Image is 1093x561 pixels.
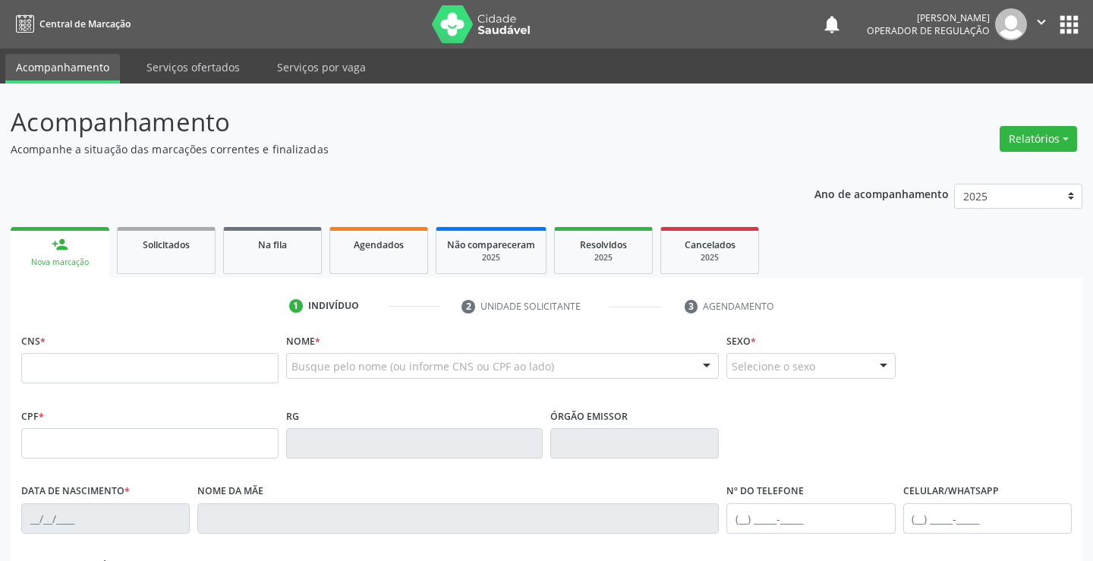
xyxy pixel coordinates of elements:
img: img [995,8,1027,40]
span: Não compareceram [447,238,535,251]
span: Operador de regulação [867,24,990,37]
label: Nº do Telefone [726,480,804,503]
span: Cancelados [685,238,735,251]
a: Serviços por vaga [266,54,376,80]
input: __/__/____ [21,503,190,534]
a: Acompanhamento [5,54,120,84]
div: [PERSON_NAME] [867,11,990,24]
p: Ano de acompanhamento [814,184,949,203]
a: Serviços ofertados [136,54,250,80]
span: Agendados [354,238,404,251]
div: 2025 [565,252,641,263]
label: RG [286,405,299,428]
label: Data de nascimento [21,480,130,503]
p: Acompanhamento [11,103,761,141]
label: Órgão emissor [550,405,628,428]
button: apps [1056,11,1082,38]
span: Selecione o sexo [732,358,815,374]
div: 2025 [447,252,535,263]
div: 1 [289,299,303,313]
label: Celular/WhatsApp [903,480,999,503]
span: Na fila [258,238,287,251]
a: Central de Marcação [11,11,131,36]
i:  [1033,14,1050,30]
div: Nova marcação [21,257,99,268]
button: notifications [821,14,843,35]
span: Solicitados [143,238,190,251]
span: Busque pelo nome (ou informe CNS ou CPF ao lado) [291,358,554,374]
div: person_add [52,236,68,253]
label: CPF [21,405,44,428]
button: Relatórios [1000,126,1077,152]
div: Indivíduo [308,299,359,313]
p: Acompanhe a situação das marcações correntes e finalizadas [11,141,761,157]
input: (__) _____-_____ [726,503,895,534]
label: CNS [21,329,46,353]
input: (__) _____-_____ [903,503,1072,534]
button:  [1027,8,1056,40]
label: Nome [286,329,320,353]
span: Central de Marcação [39,17,131,30]
div: 2025 [672,252,748,263]
span: Resolvidos [580,238,627,251]
label: Sexo [726,329,756,353]
label: Nome da mãe [197,480,263,503]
